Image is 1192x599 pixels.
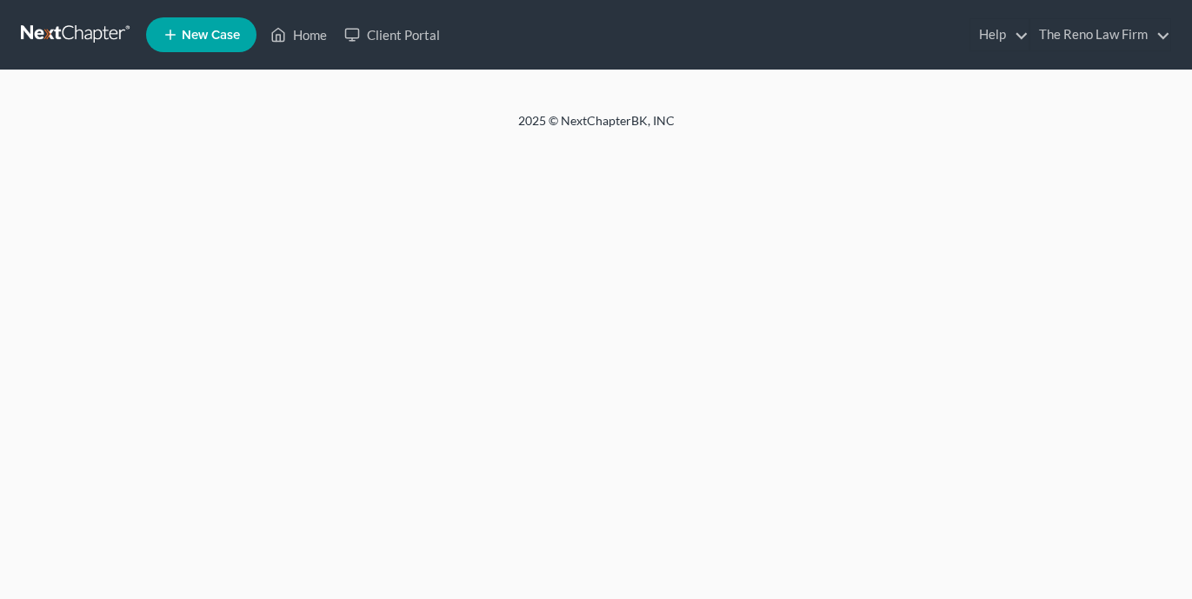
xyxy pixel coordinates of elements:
[1030,19,1170,50] a: The Reno Law Firm
[101,112,1092,143] div: 2025 © NextChapterBK, INC
[970,19,1029,50] a: Help
[262,19,336,50] a: Home
[146,17,256,52] new-legal-case-button: New Case
[336,19,449,50] a: Client Portal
